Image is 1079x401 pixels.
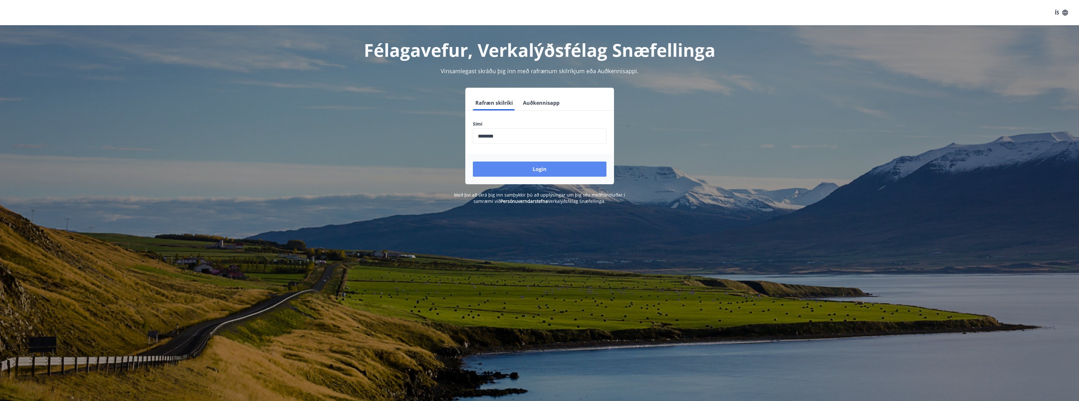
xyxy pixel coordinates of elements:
[1051,7,1071,18] button: ÍS
[473,162,606,177] button: Login
[441,67,639,75] span: Vinsamlegast skráðu þig inn með rafrænum skilríkjum eða Auðkennisappi.
[473,95,515,110] button: Rafræn skilríki
[320,38,759,62] h1: Félagavefur, Verkalýðsfélag Snæfellinga
[473,121,606,127] label: Sími
[520,95,562,110] button: Auðkennisapp
[501,198,548,204] a: Persónuverndarstefna
[454,192,625,204] span: Með því að skrá þig inn samþykkir þú að upplýsingar um þig séu meðhöndlaðar í samræmi við Verkalý...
